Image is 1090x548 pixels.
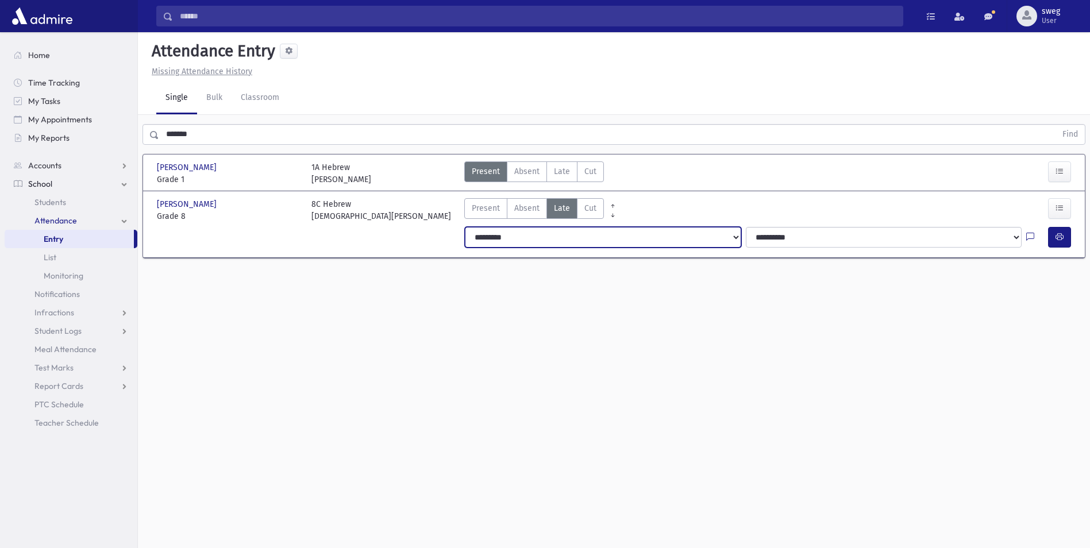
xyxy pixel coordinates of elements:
[28,133,70,143] span: My Reports
[157,173,300,186] span: Grade 1
[28,78,80,88] span: Time Tracking
[5,358,137,377] a: Test Marks
[554,165,570,177] span: Late
[5,267,137,285] a: Monitoring
[5,340,137,358] a: Meal Attendance
[464,161,604,186] div: AttTypes
[5,74,137,92] a: Time Tracking
[5,230,134,248] a: Entry
[5,285,137,303] a: Notifications
[28,160,61,171] span: Accounts
[514,202,540,214] span: Absent
[464,198,604,222] div: AttTypes
[152,67,252,76] u: Missing Attendance History
[5,110,137,129] a: My Appointments
[28,114,92,125] span: My Appointments
[34,344,97,354] span: Meal Attendance
[472,202,500,214] span: Present
[34,399,84,410] span: PTC Schedule
[5,248,137,267] a: List
[311,161,371,186] div: 1A Hebrew [PERSON_NAME]
[34,197,66,207] span: Students
[5,377,137,395] a: Report Cards
[147,41,275,61] h5: Attendance Entry
[472,165,500,177] span: Present
[311,198,451,222] div: 8C Hebrew [DEMOGRAPHIC_DATA][PERSON_NAME]
[147,67,252,76] a: Missing Attendance History
[5,129,137,147] a: My Reports
[584,165,596,177] span: Cut
[197,82,232,114] a: Bulk
[1042,16,1060,25] span: User
[554,202,570,214] span: Late
[1042,7,1060,16] span: sweg
[9,5,75,28] img: AdmirePro
[34,326,82,336] span: Student Logs
[34,381,83,391] span: Report Cards
[34,418,99,428] span: Teacher Schedule
[44,234,63,244] span: Entry
[5,156,137,175] a: Accounts
[28,96,60,106] span: My Tasks
[5,175,137,193] a: School
[514,165,540,177] span: Absent
[157,210,300,222] span: Grade 8
[157,161,219,173] span: [PERSON_NAME]
[5,46,137,64] a: Home
[5,322,137,340] a: Student Logs
[157,198,219,210] span: [PERSON_NAME]
[1056,125,1085,144] button: Find
[584,202,596,214] span: Cut
[34,289,80,299] span: Notifications
[5,211,137,230] a: Attendance
[28,179,52,189] span: School
[5,303,137,322] a: Infractions
[232,82,288,114] a: Classroom
[5,193,137,211] a: Students
[34,215,77,226] span: Attendance
[5,395,137,414] a: PTC Schedule
[173,6,903,26] input: Search
[44,252,56,263] span: List
[34,307,74,318] span: Infractions
[34,362,74,373] span: Test Marks
[5,92,137,110] a: My Tasks
[44,271,83,281] span: Monitoring
[28,50,50,60] span: Home
[156,82,197,114] a: Single
[5,414,137,432] a: Teacher Schedule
